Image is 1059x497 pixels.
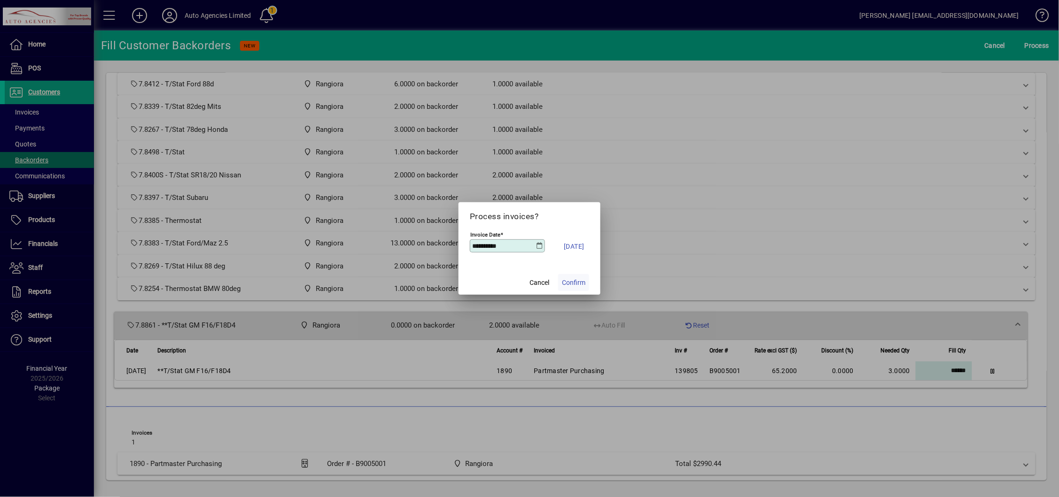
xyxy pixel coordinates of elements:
[562,278,585,288] span: Confirm
[559,235,589,258] button: [DATE]
[470,231,500,238] mat-label: Invoice date
[524,274,554,291] button: Cancel
[470,212,589,222] h5: Process invoices?
[529,278,549,288] span: Cancel
[564,241,584,252] span: [DATE]
[558,274,589,291] button: Confirm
